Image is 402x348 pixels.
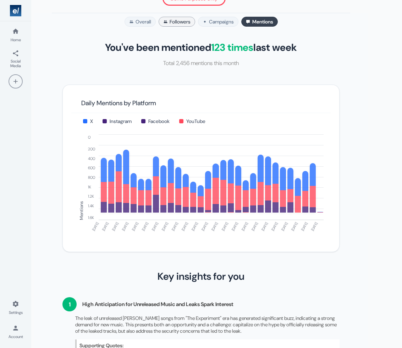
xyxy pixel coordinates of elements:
[290,221,307,236] span: [DATE]
[231,221,247,236] span: [DATE]
[161,221,177,236] span: [DATE]
[6,59,26,68] span: Social Media
[10,5,21,16] img: Logo
[88,135,95,144] span: 0
[181,221,197,236] span: [DATE]
[82,301,233,308] div: High Anticipation for Unreleased Music and Leaks Spark Interest
[270,221,287,236] span: [DATE]
[62,59,340,67] p: Total 2,456 mentions this month
[138,117,172,126] span: Facebook
[241,17,278,27] button: Mentions
[3,297,28,318] a: Settings
[88,201,95,211] span: 1.4K
[159,17,195,27] button: Followers
[62,41,340,54] h3: You've been mentioned last week
[88,144,95,154] span: 200
[11,38,21,42] span: Home
[220,221,237,236] span: [DATE]
[88,182,95,192] span: 1K
[198,17,238,27] button: Campaigns
[3,48,28,70] a: Social Media
[171,221,187,236] span: [DATE]
[141,221,158,236] span: [DATE]
[310,221,327,236] span: [DATE]
[121,221,138,236] span: [DATE]
[80,117,96,126] span: X
[62,315,340,334] div: The leak of unreleased [PERSON_NAME] songs from "The Experiment" era has generated significant bu...
[151,221,167,236] span: [DATE]
[62,297,77,311] span: 1
[280,221,297,236] span: [DATE]
[88,210,95,220] span: 1.6K
[200,221,217,236] span: [DATE]
[88,173,95,182] span: 800
[250,221,267,236] span: [DATE]
[3,24,28,45] a: Home
[125,17,156,27] button: Overall
[211,41,253,54] span: 123 times
[210,221,227,236] span: [DATE]
[88,163,95,173] span: 600
[62,270,340,283] h2: Key insights for you
[9,310,23,315] span: Settings
[131,221,148,236] span: [DATE]
[176,117,208,126] span: YouTube
[241,221,257,236] span: [DATE]
[100,117,134,126] span: Instagram
[91,221,108,236] span: [DATE]
[9,334,23,339] span: Account
[3,321,28,342] a: Account
[111,221,128,236] span: [DATE]
[88,154,95,163] span: 400
[191,221,207,236] span: [DATE]
[78,135,84,220] div: Mentions
[81,99,156,107] h3: Daily Mentions by Platform
[300,221,317,236] span: [DATE]
[101,221,118,236] span: [DATE]
[88,192,95,201] span: 1.2K
[260,221,277,236] span: [DATE]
